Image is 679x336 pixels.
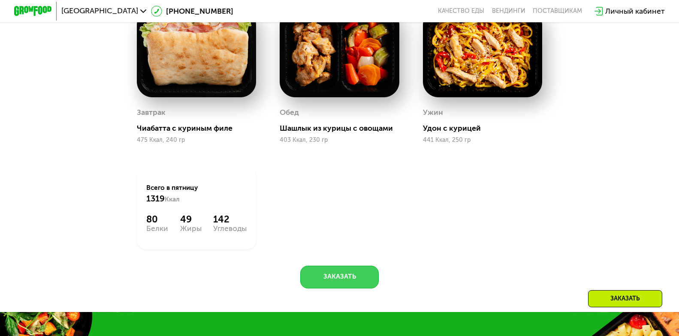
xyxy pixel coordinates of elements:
div: 49 [180,214,202,225]
button: Заказать [300,266,379,288]
div: Шашлык из курицы с овощами [280,123,407,133]
div: Белки [146,225,168,233]
div: Обед [280,105,299,120]
div: Чиабатта с куриным филе [137,123,264,133]
div: 475 Ккал, 240 гр [137,137,257,144]
span: 1319 [146,193,165,204]
div: Личный кабинет [605,6,665,17]
div: 80 [146,214,168,225]
div: Ужин [423,105,443,120]
div: Всего в пятницу [146,183,247,204]
div: Завтрак [137,105,166,120]
div: 403 Ккал, 230 гр [280,137,399,144]
a: Вендинги [492,7,525,15]
div: поставщикам [533,7,582,15]
div: Жиры [180,225,202,233]
span: [GEOGRAPHIC_DATA] [61,7,138,15]
div: 142 [213,214,247,225]
div: Заказать [588,290,662,307]
div: 441 Ккал, 250 гр [423,137,543,144]
div: Удон с курицей [423,123,550,133]
a: [PHONE_NUMBER] [151,6,233,17]
a: Качество еды [438,7,484,15]
div: Углеводы [213,225,247,233]
span: Ккал [165,195,180,203]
